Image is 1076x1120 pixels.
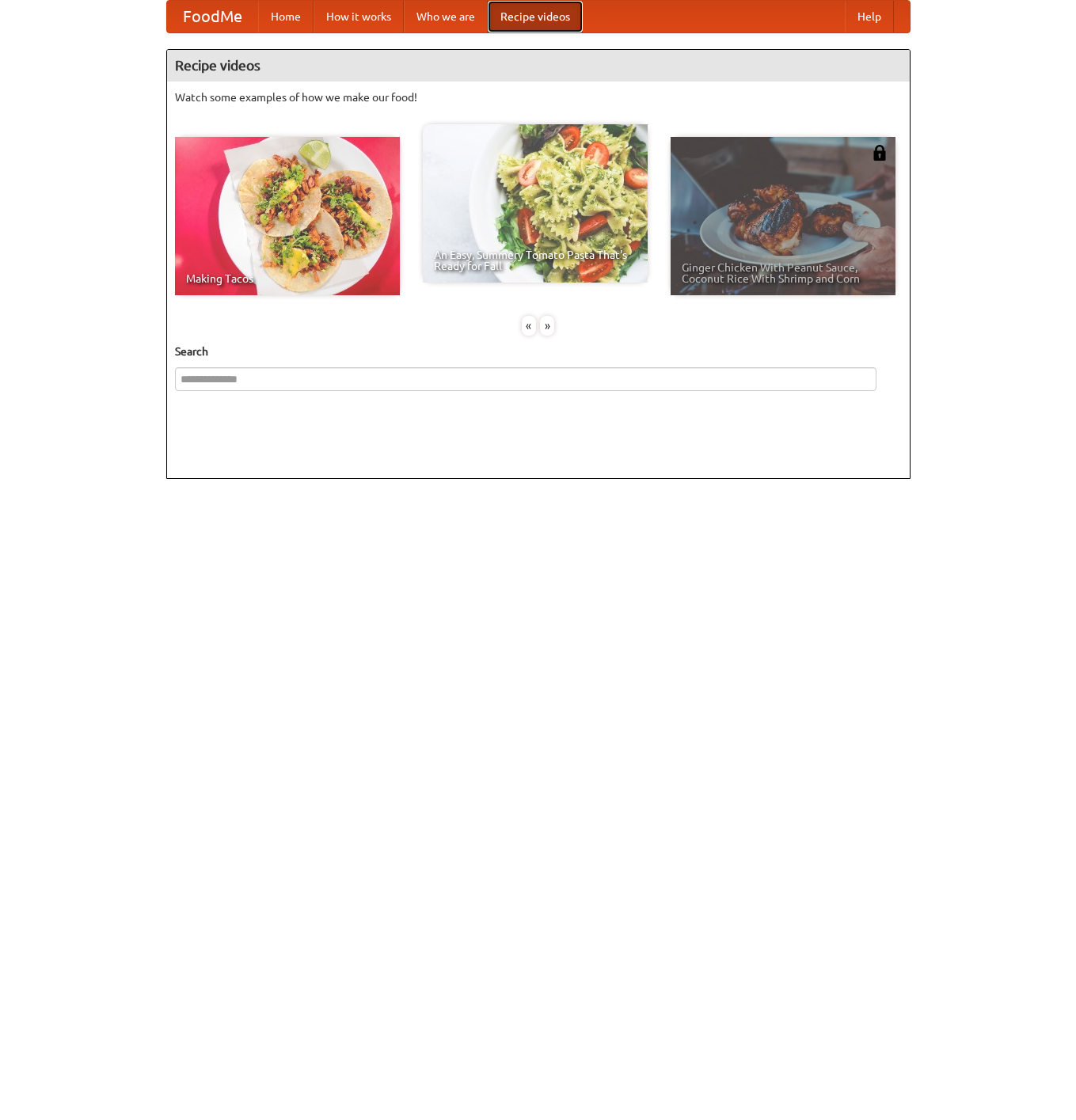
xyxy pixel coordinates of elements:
p: Watch some examples of how we make our food! [175,89,902,105]
a: How it works [314,1,404,32]
a: Who we are [404,1,488,32]
a: An Easy, Summery Tomato Pasta That's Ready for Fall [423,124,648,283]
img: 483408.png [872,145,888,161]
a: Home [258,1,314,32]
a: Making Tacos [175,137,400,295]
h5: Search [175,344,902,359]
h4: Recipe videos [167,50,910,82]
a: Help [845,1,894,32]
span: An Easy, Summery Tomato Pasta That's Ready for Fall [434,249,637,271]
span: Making Tacos [186,273,389,284]
div: « [522,316,536,336]
a: FoodMe [167,1,258,32]
a: Recipe videos [488,1,583,32]
div: » [540,316,554,336]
